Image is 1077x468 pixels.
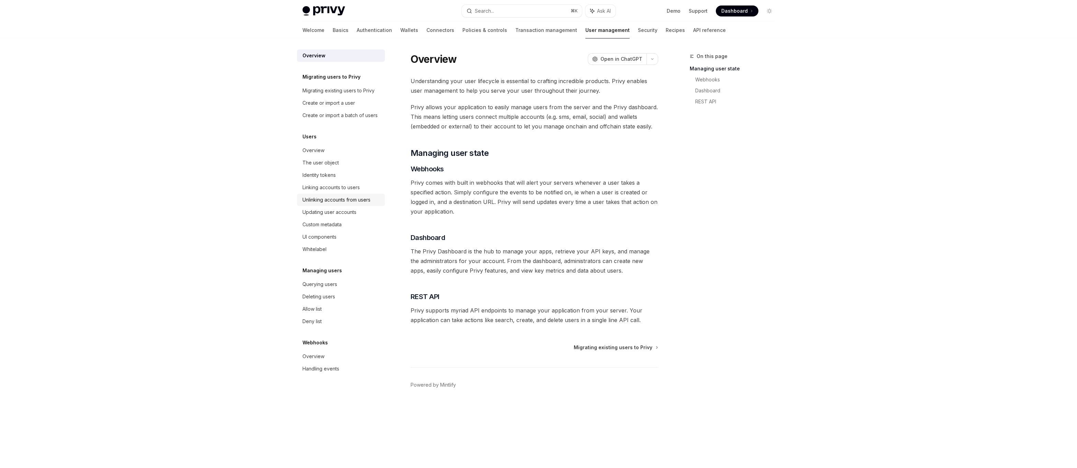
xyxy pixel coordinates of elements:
[515,22,577,38] a: Transaction management
[302,196,370,204] div: Unlinking accounts from users
[462,22,507,38] a: Policies & controls
[302,220,342,229] div: Custom metadata
[302,317,322,326] div: Deny list
[411,233,445,242] span: Dashboard
[411,53,457,65] h1: Overview
[574,344,652,351] span: Migrating existing users to Privy
[411,381,456,388] a: Powered by Mintlify
[297,218,385,231] a: Custom metadata
[302,266,342,275] h5: Managing users
[302,208,356,216] div: Updating user accounts
[302,146,324,155] div: Overview
[689,8,708,14] a: Support
[302,233,336,241] div: UI components
[411,102,658,131] span: Privy allows your application to easily manage users from the server and the Privy dashboard. Thi...
[411,306,658,325] span: Privy supports myriad API endpoints to manage your application from your server. Your application...
[297,194,385,206] a: Unlinking accounts from users
[297,290,385,303] a: Deleting users
[297,206,385,218] a: Updating user accounts
[302,133,317,141] h5: Users
[695,74,780,85] a: Webhooks
[697,52,727,60] span: On this page
[302,171,336,179] div: Identity tokens
[302,183,360,192] div: Linking accounts to users
[411,292,439,301] span: REST API
[667,8,680,14] a: Demo
[411,76,658,95] span: Understanding your user lifecycle is essential to crafting incredible products. Privy enables use...
[302,339,328,347] h5: Webhooks
[400,22,418,38] a: Wallets
[302,352,324,361] div: Overview
[695,96,780,107] a: REST API
[764,5,775,16] button: Toggle dark mode
[690,63,780,74] a: Managing user state
[302,6,345,16] img: light logo
[297,49,385,62] a: Overview
[574,344,657,351] a: Migrating existing users to Privy
[297,350,385,363] a: Overview
[297,231,385,243] a: UI components
[302,365,339,373] div: Handling events
[302,245,326,253] div: Whitelabel
[297,84,385,97] a: Migrating existing users to Privy
[297,315,385,328] a: Deny list
[297,243,385,255] a: Whitelabel
[411,164,444,174] span: Webhooks
[302,52,325,60] div: Overview
[585,5,616,17] button: Ask AI
[297,181,385,194] a: Linking accounts to users
[297,109,385,122] a: Create or import a batch of users
[297,169,385,181] a: Identity tokens
[302,280,337,288] div: Querying users
[411,247,658,275] span: The Privy Dashboard is the hub to manage your apps, retrieve your API keys, and manage the admini...
[302,99,355,107] div: Create or import a user
[716,5,758,16] a: Dashboard
[302,111,378,119] div: Create or import a batch of users
[297,157,385,169] a: The user object
[426,22,454,38] a: Connectors
[302,305,322,313] div: Allow list
[302,87,375,95] div: Migrating existing users to Privy
[588,53,646,65] button: Open in ChatGPT
[297,144,385,157] a: Overview
[297,97,385,109] a: Create or import a user
[302,159,339,167] div: The user object
[721,8,748,14] span: Dashboard
[297,303,385,315] a: Allow list
[638,22,657,38] a: Security
[357,22,392,38] a: Authentication
[475,7,494,15] div: Search...
[302,22,324,38] a: Welcome
[600,56,642,62] span: Open in ChatGPT
[571,8,578,14] span: ⌘ K
[297,278,385,290] a: Querying users
[597,8,611,14] span: Ask AI
[302,293,335,301] div: Deleting users
[411,148,489,159] span: Managing user state
[297,363,385,375] a: Handling events
[333,22,348,38] a: Basics
[666,22,685,38] a: Recipes
[302,73,360,81] h5: Migrating users to Privy
[462,5,582,17] button: Search...⌘K
[695,85,780,96] a: Dashboard
[411,178,658,216] span: Privy comes with built in webhooks that will alert your servers whenever a user takes a specified...
[693,22,726,38] a: API reference
[585,22,630,38] a: User management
